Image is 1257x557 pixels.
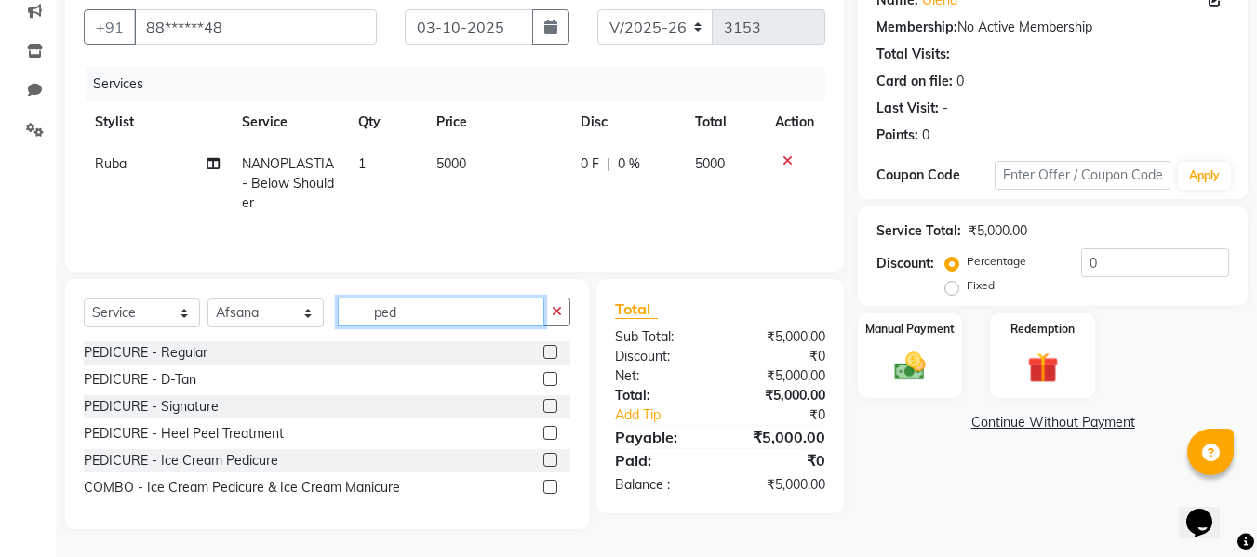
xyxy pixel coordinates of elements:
[684,101,765,143] th: Total
[569,101,684,143] th: Disc
[876,221,961,241] div: Service Total:
[84,343,207,363] div: PEDICURE - Regular
[956,72,964,91] div: 0
[581,154,599,174] span: 0 F
[436,155,466,172] span: 5000
[720,426,839,448] div: ₹5,000.00
[720,366,839,386] div: ₹5,000.00
[876,166,994,185] div: Coupon Code
[347,101,425,143] th: Qty
[876,254,934,273] div: Discount:
[84,397,219,417] div: PEDICURE - Signature
[876,126,918,145] div: Points:
[865,321,955,338] label: Manual Payment
[695,155,725,172] span: 5000
[943,99,948,118] div: -
[876,18,957,37] div: Membership:
[601,426,720,448] div: Payable:
[720,327,839,347] div: ₹5,000.00
[967,277,995,294] label: Fixed
[876,18,1229,37] div: No Active Membership
[95,155,127,172] span: Ruba
[1018,349,1068,387] img: _gift.svg
[741,405,840,425] div: ₹0
[86,67,839,101] div: Services
[618,154,640,174] span: 0 %
[601,366,720,386] div: Net:
[84,370,196,390] div: PEDICURE - D-Tan
[969,221,1027,241] div: ₹5,000.00
[862,413,1244,432] a: Continue Without Payment
[84,478,400,497] div: COMBO - Ice Cream Pedicure & Ice Cream Manicure
[720,449,839,471] div: ₹0
[231,101,348,143] th: Service
[876,72,953,91] div: Card on file:
[764,101,825,143] th: Action
[601,475,720,495] div: Balance :
[84,451,278,471] div: PEDICURE - Ice Cream Pedicure
[84,101,231,143] th: Stylist
[358,155,366,172] span: 1
[995,161,1170,190] input: Enter Offer / Coupon Code
[242,155,334,211] span: NANOPLASTIA - Below Shoulder
[720,475,839,495] div: ₹5,000.00
[615,299,658,319] span: Total
[601,327,720,347] div: Sub Total:
[885,349,935,384] img: _cash.svg
[84,9,136,45] button: +91
[84,424,284,444] div: PEDICURE - Heel Peel Treatment
[338,298,544,326] input: Search or Scan
[1179,483,1238,538] iframe: chat widget
[720,347,839,366] div: ₹0
[601,386,720,405] div: Total:
[607,154,610,174] span: |
[922,126,929,145] div: 0
[1178,162,1231,190] button: Apply
[1010,321,1075,338] label: Redemption
[601,347,720,366] div: Discount:
[601,405,740,425] a: Add Tip
[967,253,1026,270] label: Percentage
[134,9,377,45] input: Search by Name/Mobile/Email/Code
[876,45,950,64] div: Total Visits:
[876,99,939,118] div: Last Visit:
[425,101,569,143] th: Price
[601,449,720,471] div: Paid:
[720,386,839,405] div: ₹5,000.00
